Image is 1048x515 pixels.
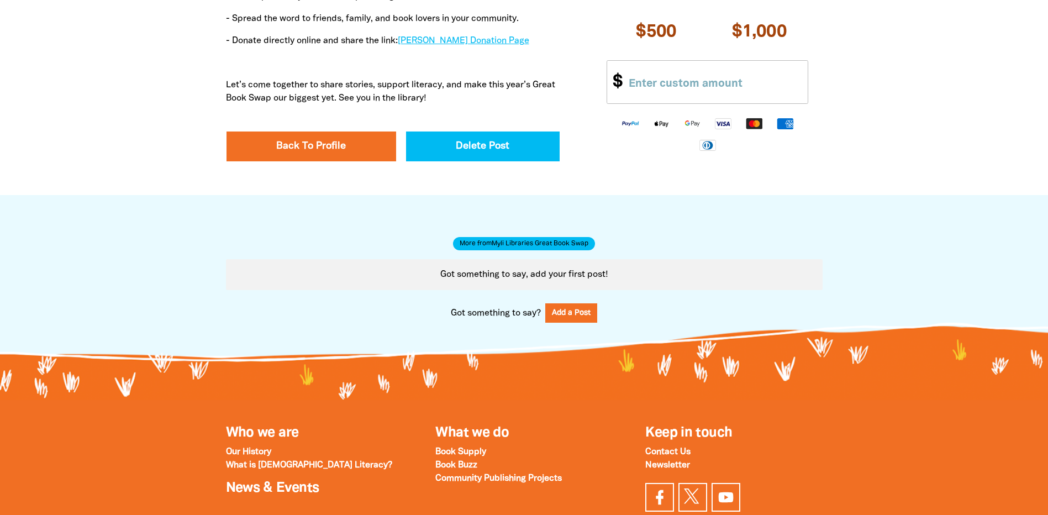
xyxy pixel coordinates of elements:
a: Newsletter [645,461,690,469]
a: Book Buzz [435,461,477,469]
span: Got something to say? [451,307,541,320]
p: - Spread the word to friends, family, and book lovers in your community. [226,12,560,25]
img: American Express logo [770,117,801,130]
a: Find us on Twitter [678,483,707,512]
a: Back To Profile [227,132,396,161]
img: Diners Club logo [692,139,723,151]
a: Find us on YouTube [712,483,740,512]
img: Apple Pay logo [646,117,677,130]
span: $1,000 [732,24,787,40]
button: $1,000 [710,8,809,56]
img: Visa logo [708,117,739,130]
div: Paginated content [226,259,823,290]
button: Delete Post [406,132,560,161]
a: Contact Us [645,448,691,456]
span: $ [607,61,623,103]
a: News & Events [226,482,319,495]
a: [PERSON_NAME] Donation Page [398,37,529,45]
button: Add a Post [545,303,597,323]
a: What we do [435,427,509,439]
img: Google Pay logo [677,117,708,130]
a: Who we are [226,427,299,439]
div: Got something to say, add your first post! [226,259,823,290]
input: Enter custom amount [619,61,808,103]
img: Paypal logo [615,117,646,130]
a: What is [DEMOGRAPHIC_DATA] Literacy? [226,461,392,469]
div: Available payment methods [607,108,808,160]
a: Community Publishing Projects [435,475,562,482]
p: Let’s come together to share stories, support literacy, and make this year’s Great Book Swap our ... [226,78,560,105]
a: Our History [226,448,271,456]
a: Visit our facebook page [645,483,674,512]
span: $500 [636,24,676,40]
span: Keep in touch [645,427,732,439]
img: Mastercard logo [739,117,770,130]
span: More from Myli Libraries Great Book Swap [453,237,595,250]
button: $500 [607,8,705,56]
p: - Donate directly online and share the link: [226,34,560,48]
a: Book Supply [435,448,486,456]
